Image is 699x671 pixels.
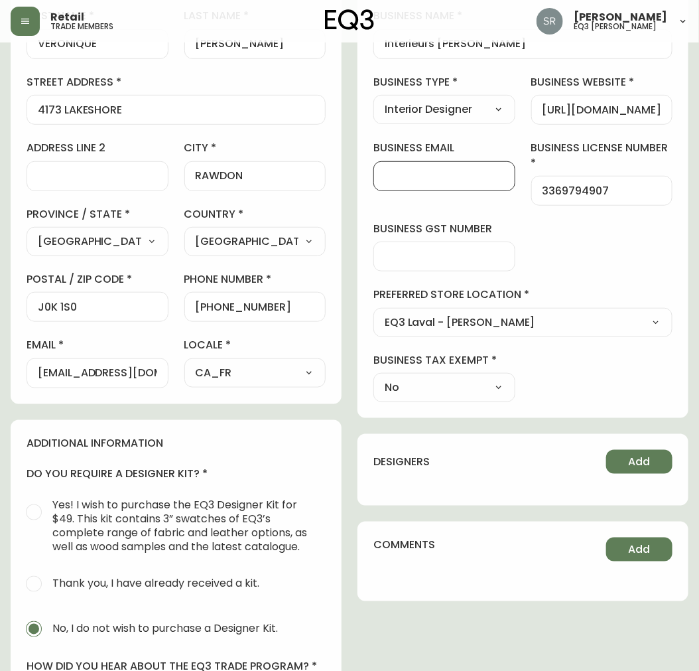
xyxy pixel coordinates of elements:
label: business license number [531,141,673,171]
label: address line 2 [27,141,168,155]
label: business gst number [373,222,515,236]
h4: comments [373,538,435,552]
img: ecb3b61e70eec56d095a0ebe26764225 [537,8,563,35]
input: https://www.designshop.com [542,104,662,116]
label: business tax exempt [373,353,515,368]
span: Add [629,455,651,469]
label: business type [373,75,515,90]
button: Add [606,450,672,474]
button: Add [606,538,672,561]
span: Thank you, I have already received a kit. [52,577,259,591]
img: logo [325,9,374,31]
label: phone number [184,272,326,287]
h5: trade members [50,23,113,31]
h5: eq3 [PERSON_NAME] [574,23,657,31]
span: Add [629,542,651,557]
span: [PERSON_NAME] [574,12,667,23]
label: street address [27,75,326,90]
label: postal / zip code [27,272,168,287]
label: business website [531,75,673,90]
h4: do you require a designer kit? [27,467,326,481]
span: No, I do not wish to purchase a Designer Kit. [52,622,278,636]
label: business email [373,141,515,155]
label: country [184,207,326,222]
label: preferred store location [373,287,672,302]
span: Yes! I wish to purchase the EQ3 Designer Kit for $49. This kit contains 3” swatches of EQ3’s comp... [52,498,315,554]
h4: additional information [27,436,326,451]
span: Retail [50,12,84,23]
label: city [184,141,326,155]
label: email [27,338,168,352]
label: locale [184,338,326,352]
label: province / state [27,207,168,222]
h4: designers [373,455,430,469]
